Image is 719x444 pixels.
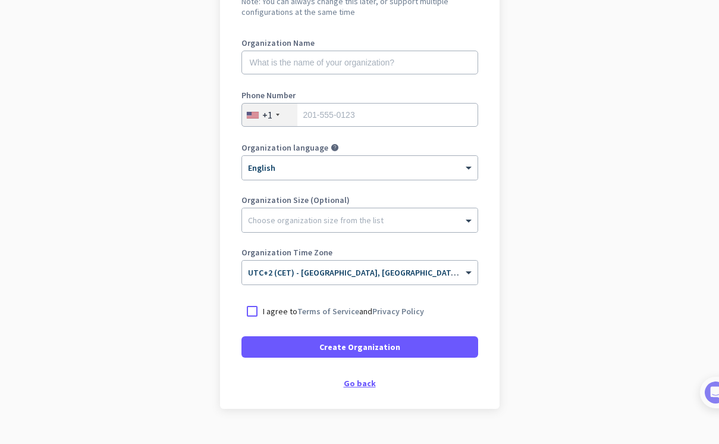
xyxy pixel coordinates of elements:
[297,306,359,317] a: Terms of Service
[241,103,478,127] input: 201-555-0123
[263,305,424,317] p: I agree to and
[241,91,478,99] label: Phone Number
[241,196,478,204] label: Organization Size (Optional)
[241,39,478,47] label: Organization Name
[241,248,478,257] label: Organization Time Zone
[241,336,478,358] button: Create Organization
[241,143,328,152] label: Organization language
[331,143,339,152] i: help
[372,306,424,317] a: Privacy Policy
[262,109,272,121] div: +1
[241,51,478,74] input: What is the name of your organization?
[241,379,478,387] div: Go back
[319,341,400,353] span: Create Organization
